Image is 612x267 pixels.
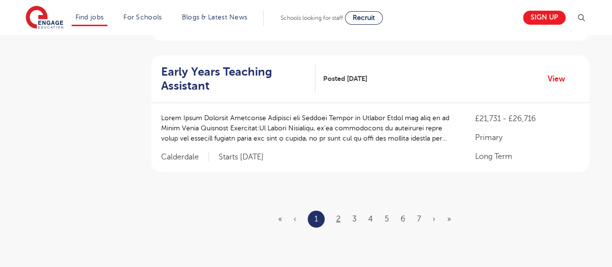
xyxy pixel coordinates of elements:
[161,152,209,162] span: Calderdale
[75,14,104,21] a: Find jobs
[345,11,383,25] a: Recruit
[278,215,282,223] span: «
[352,215,357,223] a: 3
[336,215,341,223] a: 2
[523,11,566,25] a: Sign up
[294,215,296,223] span: ‹
[123,14,162,21] a: For Schools
[475,132,579,143] p: Primary
[219,152,264,162] p: Starts [DATE]
[401,215,405,223] a: 6
[385,215,389,223] a: 5
[323,74,367,84] span: Posted [DATE]
[161,65,316,93] a: Early Years Teaching Assistant
[417,215,421,223] a: 7
[433,215,435,223] a: Next
[182,14,248,21] a: Blogs & Latest News
[26,6,63,30] img: Engage Education
[161,65,308,93] h2: Early Years Teaching Assistant
[281,15,343,21] span: Schools looking for staff
[475,113,579,125] p: £21,731 - £26,716
[161,113,456,143] p: Lorem Ipsum Dolorsit Ametconse Adipisci eli Seddoei Tempor in Utlabor Etdol mag aliq en ad Minim ...
[353,14,375,21] span: Recruit
[447,215,451,223] a: Last
[314,213,318,225] a: 1
[548,73,572,85] a: View
[475,151,579,162] p: Long Term
[368,215,373,223] a: 4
